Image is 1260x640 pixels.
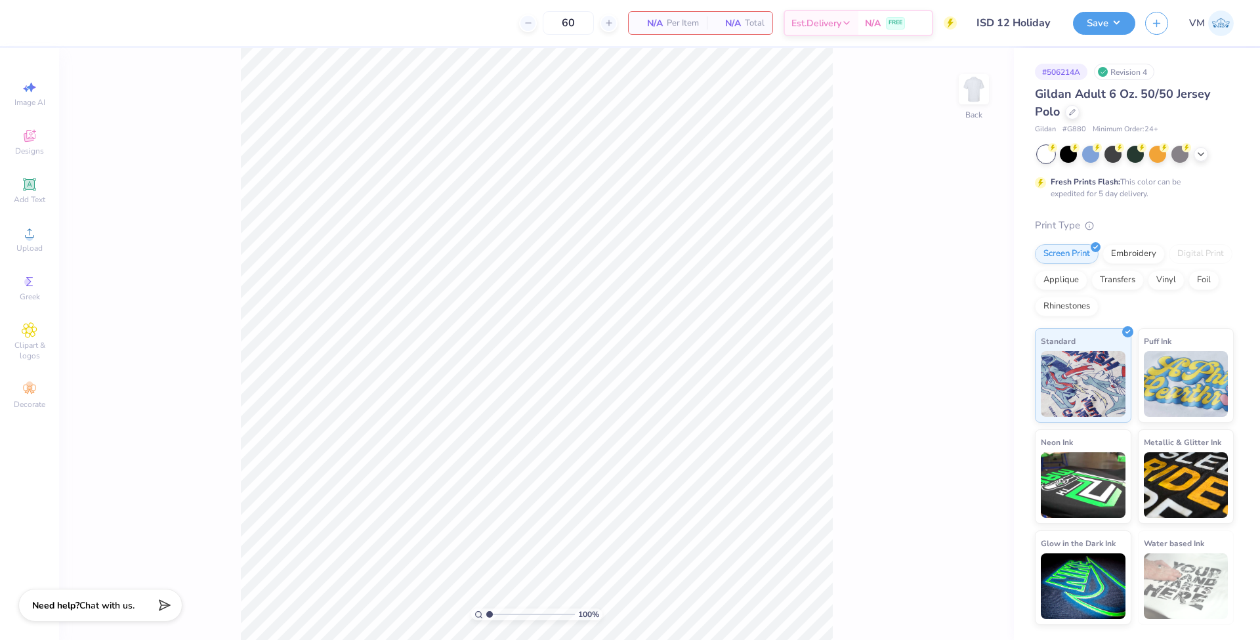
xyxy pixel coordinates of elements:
[16,243,43,253] span: Upload
[1051,176,1212,200] div: This color can be expedited for 5 day delivery.
[7,340,52,361] span: Clipart & logos
[1041,536,1116,550] span: Glow in the Dark Ink
[1062,124,1086,135] span: # G880
[1035,86,1210,119] span: Gildan Adult 6 Oz. 50/50 Jersey Polo
[1035,270,1087,290] div: Applique
[1035,218,1234,233] div: Print Type
[967,10,1063,36] input: Untitled Design
[1041,334,1076,348] span: Standard
[1094,64,1154,80] div: Revision 4
[1041,435,1073,449] span: Neon Ink
[1051,177,1120,187] strong: Fresh Prints Flash:
[1035,64,1087,80] div: # 506214A
[1144,452,1228,518] img: Metallic & Glitter Ink
[1091,270,1144,290] div: Transfers
[1041,452,1125,518] img: Neon Ink
[1073,12,1135,35] button: Save
[667,16,699,30] span: Per Item
[1144,553,1228,619] img: Water based Ink
[1041,553,1125,619] img: Glow in the Dark Ink
[32,599,79,612] strong: Need help?
[1035,244,1099,264] div: Screen Print
[14,399,45,410] span: Decorate
[1144,435,1221,449] span: Metallic & Glitter Ink
[15,146,44,156] span: Designs
[14,97,45,108] span: Image AI
[745,16,765,30] span: Total
[961,76,987,102] img: Back
[1208,11,1234,36] img: Viraj Middha
[1144,536,1204,550] span: Water based Ink
[791,16,841,30] span: Est. Delivery
[1148,270,1185,290] div: Vinyl
[1102,244,1165,264] div: Embroidery
[1169,244,1232,264] div: Digital Print
[1035,124,1056,135] span: Gildan
[1144,334,1171,348] span: Puff Ink
[1041,351,1125,417] img: Standard
[543,11,594,35] input: – –
[14,194,45,205] span: Add Text
[20,291,40,302] span: Greek
[1035,297,1099,316] div: Rhinestones
[865,16,881,30] span: N/A
[1093,124,1158,135] span: Minimum Order: 24 +
[715,16,741,30] span: N/A
[1188,270,1219,290] div: Foil
[965,109,982,121] div: Back
[637,16,663,30] span: N/A
[889,18,902,28] span: FREE
[1144,351,1228,417] img: Puff Ink
[79,599,135,612] span: Chat with us.
[1189,11,1234,36] a: VM
[1189,16,1205,31] span: VM
[578,608,599,620] span: 100 %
